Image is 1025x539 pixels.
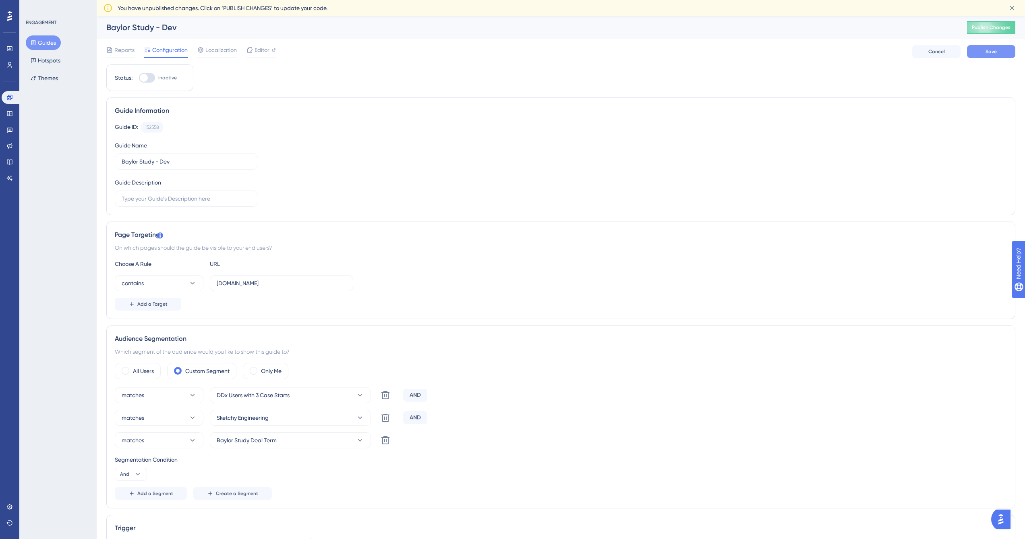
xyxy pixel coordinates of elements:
[210,432,371,448] button: Baylor Study Deal Term
[967,21,1015,34] button: Publish Changes
[115,468,147,481] button: And
[217,413,269,423] span: Sketchy Engineering
[133,366,154,376] label: All Users
[26,71,63,85] button: Themes
[115,122,138,133] div: Guide ID:
[115,410,203,426] button: matches
[19,2,50,12] span: Need Help?
[115,432,203,448] button: matches
[115,347,1007,357] div: Which segment of the audience would you like to show this guide to?
[912,45,961,58] button: Cancel
[210,259,298,269] div: URL
[193,487,272,500] button: Create a Segment
[26,53,65,68] button: Hotspots
[115,455,1007,464] div: Segmentation Condition
[115,259,203,269] div: Choose A Rule
[967,45,1015,58] button: Save
[217,435,277,445] span: Baylor Study Deal Term
[115,387,203,403] button: matches
[403,389,427,402] div: AND
[122,413,144,423] span: matches
[122,278,144,288] span: contains
[115,243,1007,253] div: On which pages should the guide be visible to your end users?
[217,279,346,288] input: yourwebsite.com/path
[122,194,251,203] input: Type your Guide’s Description here
[122,435,144,445] span: matches
[185,366,230,376] label: Custom Segment
[972,24,1011,31] span: Publish Changes
[210,410,371,426] button: Sketchy Engineering
[115,275,203,291] button: contains
[106,22,947,33] div: Baylor Study - Dev
[217,390,290,400] span: DDx Users with 3 Case Starts
[115,334,1007,344] div: Audience Segmentation
[115,106,1007,116] div: Guide Information
[115,523,1007,533] div: Trigger
[210,387,371,403] button: DDx Users with 3 Case Starts
[986,48,997,55] span: Save
[114,45,135,55] span: Reports
[26,35,61,50] button: Guides
[145,124,159,131] div: 152558
[115,73,133,83] div: Status:
[137,301,168,307] span: Add a Target
[152,45,188,55] span: Configuration
[261,366,282,376] label: Only Me
[137,490,173,497] span: Add a Segment
[216,490,258,497] span: Create a Segment
[403,411,427,424] div: AND
[158,75,177,81] span: Inactive
[115,487,187,500] button: Add a Segment
[928,48,945,55] span: Cancel
[115,178,161,187] div: Guide Description
[122,390,144,400] span: matches
[115,230,1007,240] div: Page Targeting
[118,3,327,13] span: You have unpublished changes. Click on ‘PUBLISH CHANGES’ to update your code.
[991,507,1015,531] iframe: UserGuiding AI Assistant Launcher
[122,157,251,166] input: Type your Guide’s Name here
[255,45,269,55] span: Editor
[120,471,129,477] span: And
[115,141,147,150] div: Guide Name
[26,19,56,26] div: ENGAGEMENT
[205,45,237,55] span: Localization
[115,298,181,311] button: Add a Target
